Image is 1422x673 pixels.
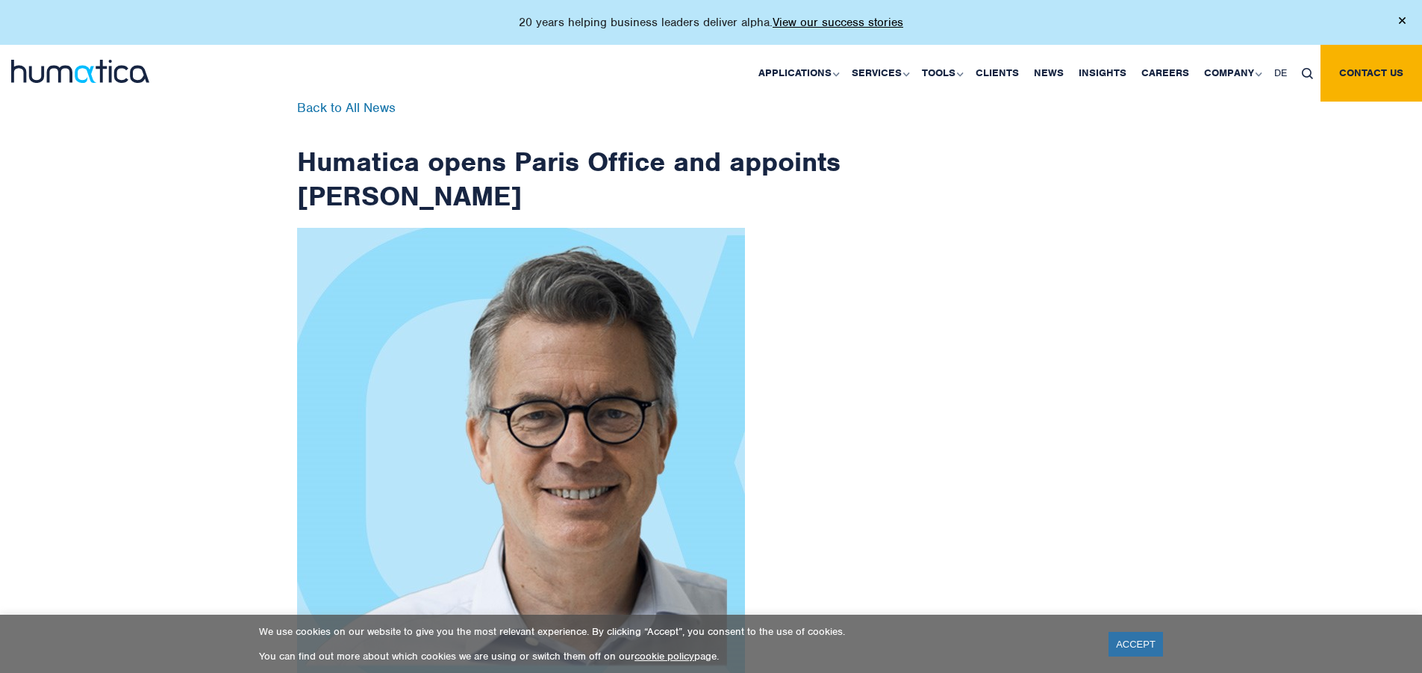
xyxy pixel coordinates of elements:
a: Back to All News [297,99,396,116]
img: logo [11,60,149,83]
h1: Humatica opens Paris Office and appoints [PERSON_NAME] [297,102,842,213]
p: 20 years helping business leaders deliver alpha. [519,15,903,30]
p: You can find out more about which cookies we are using or switch them off on our page. [259,650,1090,663]
p: We use cookies on our website to give you the most relevant experience. By clicking “Accept”, you... [259,625,1090,638]
a: Company [1197,45,1267,102]
a: News [1026,45,1071,102]
a: ACCEPT [1108,632,1163,657]
a: Clients [968,45,1026,102]
a: Tools [914,45,968,102]
a: Applications [751,45,844,102]
a: cookie policy [634,650,694,663]
a: Contact us [1320,45,1422,102]
a: Careers [1134,45,1197,102]
a: DE [1267,45,1294,102]
a: View our success stories [773,15,903,30]
a: Services [844,45,914,102]
img: search_icon [1302,68,1313,79]
a: Insights [1071,45,1134,102]
span: DE [1274,66,1287,79]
